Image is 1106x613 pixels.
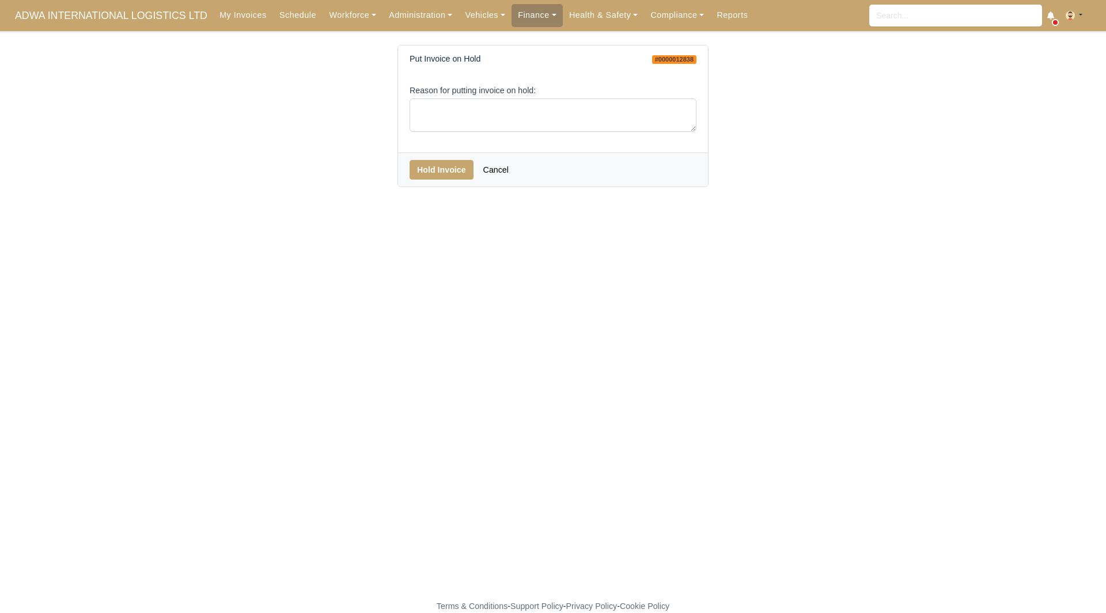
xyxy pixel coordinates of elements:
a: Reports [710,4,754,26]
a: Terms & Conditions [437,601,507,611]
input: Search... [869,5,1042,26]
a: Schedule [273,4,323,26]
h6: Put Invoice on Hold [410,54,480,64]
a: ADWA INTERNATIONAL LOGISTICS LTD [9,5,213,27]
a: Finance [512,4,563,26]
a: Vehicles [459,4,512,26]
a: Workforce [323,4,382,26]
label: Reason for putting invoice on hold: [410,84,536,97]
a: My Invoices [213,4,273,26]
a: Cancel [476,160,516,180]
button: Hold Invoice [410,160,474,180]
a: Cookie Policy [620,601,669,611]
a: Administration [382,4,459,26]
a: Compliance [644,4,710,26]
span: ADWA INTERNATIONAL LOGISTICS LTD [9,4,213,27]
a: Privacy Policy [566,601,618,611]
a: Health & Safety [563,4,645,26]
a: Support Policy [510,601,563,611]
span: #0000012838 [652,55,696,64]
div: - - - [225,600,881,613]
